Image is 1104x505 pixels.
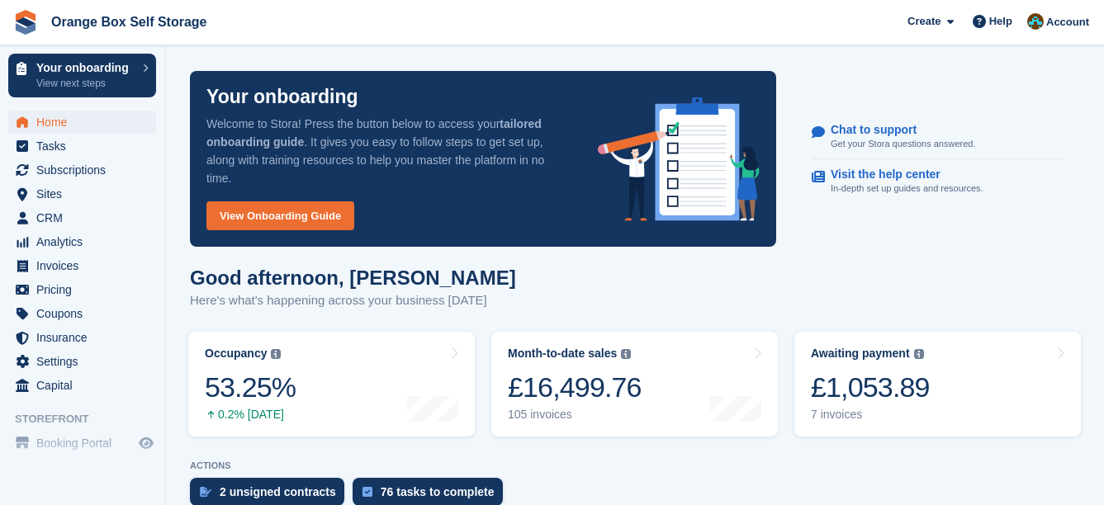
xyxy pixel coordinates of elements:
[914,349,924,359] img: icon-info-grey-7440780725fd019a000dd9b08b2336e03edf1995a4989e88bcd33f0948082b44.svg
[8,182,156,205] a: menu
[136,433,156,453] a: Preview store
[8,206,156,229] a: menu
[491,332,778,437] a: Month-to-date sales £16,499.76 105 invoices
[205,370,296,404] div: 53.25%
[205,347,267,361] div: Occupancy
[36,182,135,205] span: Sites
[362,487,372,497] img: task-75834270c22a3079a89374b754ae025e5fb1db73e45f91037f5363f120a921f8.svg
[621,349,631,359] img: icon-info-grey-7440780725fd019a000dd9b08b2336e03edf1995a4989e88bcd33f0948082b44.svg
[831,168,970,182] p: Visit the help center
[508,347,617,361] div: Month-to-date sales
[8,302,156,325] a: menu
[8,326,156,349] a: menu
[36,374,135,397] span: Capital
[36,326,135,349] span: Insurance
[831,182,983,196] p: In-depth set up guides and resources.
[1046,14,1089,31] span: Account
[220,485,336,498] div: 2 unsigned contracts
[190,291,516,310] p: Here's what's happening across your business [DATE]
[206,115,571,187] p: Welcome to Stora! Press the button below to access your . It gives you easy to follow steps to ge...
[508,408,642,422] div: 105 invoices
[508,370,642,404] div: £16,499.76
[190,267,516,289] h1: Good afternoon, [PERSON_NAME]
[1027,13,1044,30] img: Mike
[812,115,1064,160] a: Chat to support Get your Stora questions answered.
[831,123,962,137] p: Chat to support
[8,158,156,182] a: menu
[794,332,1081,437] a: Awaiting payment £1,053.89 7 invoices
[36,135,135,158] span: Tasks
[271,349,281,359] img: icon-info-grey-7440780725fd019a000dd9b08b2336e03edf1995a4989e88bcd33f0948082b44.svg
[45,8,214,35] a: Orange Box Self Storage
[36,206,135,229] span: CRM
[381,485,495,498] div: 76 tasks to complete
[36,432,135,455] span: Booking Portal
[8,135,156,158] a: menu
[206,87,358,106] p: Your onboarding
[188,332,475,437] a: Occupancy 53.25% 0.2% [DATE]
[36,230,135,253] span: Analytics
[8,111,156,134] a: menu
[200,487,211,497] img: contract_signature_icon-13c848040528278c33f63329250d36e43548de30e8caae1d1a13099fd9432cc5.svg
[8,230,156,253] a: menu
[811,347,910,361] div: Awaiting payment
[36,111,135,134] span: Home
[36,158,135,182] span: Subscriptions
[598,97,760,221] img: onboarding-info-6c161a55d2c0e0a8cae90662b2fe09162a5109e8cc188191df67fb4f79e88e88.svg
[831,137,975,151] p: Get your Stora questions answered.
[206,201,354,230] a: View Onboarding Guide
[36,62,135,73] p: Your onboarding
[811,408,930,422] div: 7 invoices
[36,278,135,301] span: Pricing
[36,254,135,277] span: Invoices
[36,350,135,373] span: Settings
[190,460,1079,471] p: ACTIONS
[36,76,135,91] p: View next steps
[8,54,156,97] a: Your onboarding View next steps
[13,10,38,35] img: stora-icon-8386f47178a22dfd0bd8f6a31ec36ba5ce8667c1dd55bd0f319d3a0aa187defe.svg
[812,159,1064,204] a: Visit the help center In-depth set up guides and resources.
[989,13,1012,30] span: Help
[8,254,156,277] a: menu
[8,374,156,397] a: menu
[15,411,164,427] span: Storefront
[811,370,930,404] div: £1,053.89
[8,350,156,373] a: menu
[205,408,296,422] div: 0.2% [DATE]
[8,278,156,301] a: menu
[8,432,156,455] a: menu
[907,13,941,30] span: Create
[36,302,135,325] span: Coupons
